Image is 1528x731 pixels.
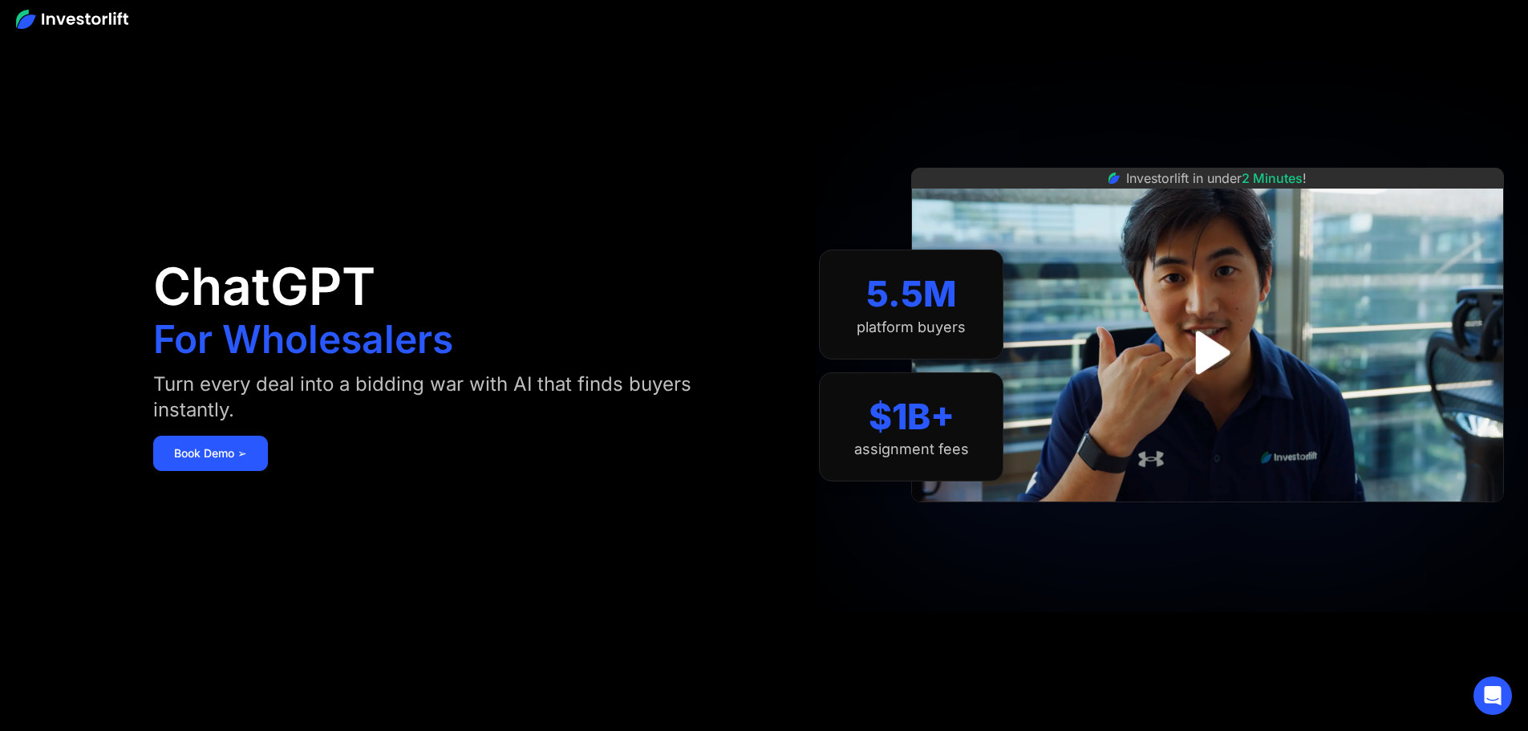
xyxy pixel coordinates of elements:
[153,261,375,312] h1: ChatGPT
[153,436,268,471] a: Book Demo ➢
[1473,676,1512,715] div: Open Intercom Messenger
[866,273,957,315] div: 5.5M
[1242,170,1303,186] span: 2 Minutes
[153,320,453,359] h1: For Wholesalers
[1088,510,1328,530] iframe: Customer reviews powered by Trustpilot
[857,319,966,336] div: platform buyers
[1172,317,1243,388] a: open lightbox
[1126,169,1307,188] div: Investorlift in under !
[854,441,969,458] div: assignment fees
[153,372,732,423] div: Turn every deal into a bidding war with AI that finds buyers instantly.
[869,396,954,438] div: $1B+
